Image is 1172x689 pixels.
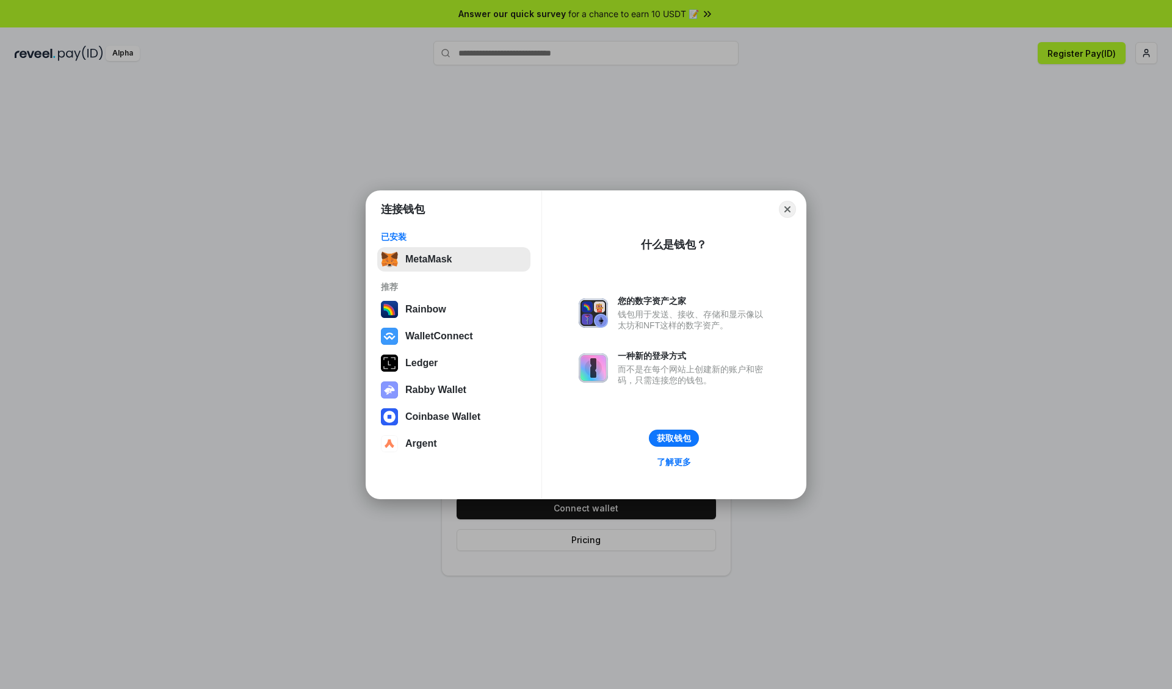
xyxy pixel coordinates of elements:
[641,237,707,252] div: 什么是钱包？
[381,281,527,292] div: 推荐
[381,355,398,372] img: svg+xml,%3Csvg%20xmlns%3D%22http%3A%2F%2Fwww.w3.org%2F2000%2Fsvg%22%20width%3D%2228%22%20height%3...
[377,297,530,322] button: Rainbow
[377,405,530,429] button: Coinbase Wallet
[579,298,608,328] img: svg+xml,%3Csvg%20xmlns%3D%22http%3A%2F%2Fwww.w3.org%2F2000%2Fsvg%22%20fill%3D%22none%22%20viewBox...
[649,430,699,447] button: 获取钱包
[377,351,530,375] button: Ledger
[381,231,527,242] div: 已安装
[405,438,437,449] div: Argent
[649,454,698,470] a: 了解更多
[405,331,473,342] div: WalletConnect
[618,309,769,331] div: 钱包用于发送、接收、存储和显示像以太坊和NFT这样的数字资产。
[779,201,796,218] button: Close
[657,433,691,444] div: 获取钱包
[381,381,398,399] img: svg+xml,%3Csvg%20xmlns%3D%22http%3A%2F%2Fwww.w3.org%2F2000%2Fsvg%22%20fill%3D%22none%22%20viewBox...
[381,328,398,345] img: svg+xml,%3Csvg%20width%3D%2228%22%20height%3D%2228%22%20viewBox%3D%220%200%2028%2028%22%20fill%3D...
[405,304,446,315] div: Rainbow
[381,435,398,452] img: svg+xml,%3Csvg%20width%3D%2228%22%20height%3D%2228%22%20viewBox%3D%220%200%2028%2028%22%20fill%3D...
[657,456,691,467] div: 了解更多
[381,301,398,318] img: svg+xml,%3Csvg%20width%3D%22120%22%20height%3D%22120%22%20viewBox%3D%220%200%20120%20120%22%20fil...
[405,384,466,395] div: Rabby Wallet
[579,353,608,383] img: svg+xml,%3Csvg%20xmlns%3D%22http%3A%2F%2Fwww.w3.org%2F2000%2Fsvg%22%20fill%3D%22none%22%20viewBox...
[377,431,530,456] button: Argent
[377,378,530,402] button: Rabby Wallet
[405,411,480,422] div: Coinbase Wallet
[405,358,438,369] div: Ledger
[405,254,452,265] div: MetaMask
[381,251,398,268] img: svg+xml,%3Csvg%20fill%3D%22none%22%20height%3D%2233%22%20viewBox%3D%220%200%2035%2033%22%20width%...
[618,295,769,306] div: 您的数字资产之家
[381,202,425,217] h1: 连接钱包
[377,324,530,348] button: WalletConnect
[618,364,769,386] div: 而不是在每个网站上创建新的账户和密码，只需连接您的钱包。
[381,408,398,425] img: svg+xml,%3Csvg%20width%3D%2228%22%20height%3D%2228%22%20viewBox%3D%220%200%2028%2028%22%20fill%3D...
[377,247,530,272] button: MetaMask
[618,350,769,361] div: 一种新的登录方式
